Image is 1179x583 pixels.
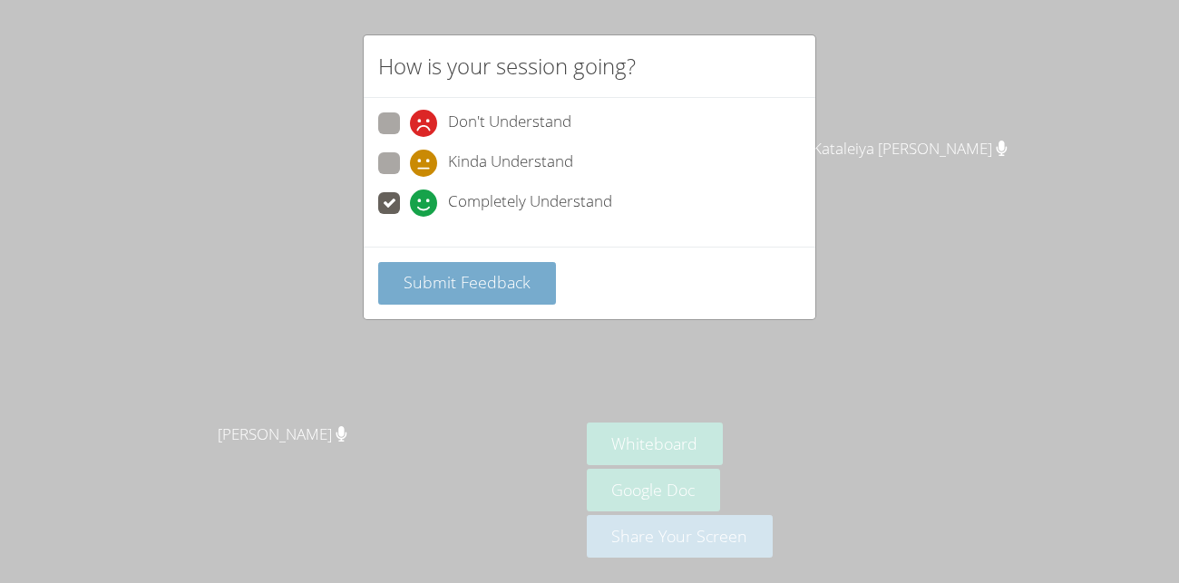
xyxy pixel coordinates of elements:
span: Kinda Understand [448,150,573,177]
h2: How is your session going? [378,50,636,83]
span: Completely Understand [448,189,612,217]
span: Submit Feedback [404,271,531,293]
span: Don't Understand [448,110,571,137]
button: Submit Feedback [378,262,556,305]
